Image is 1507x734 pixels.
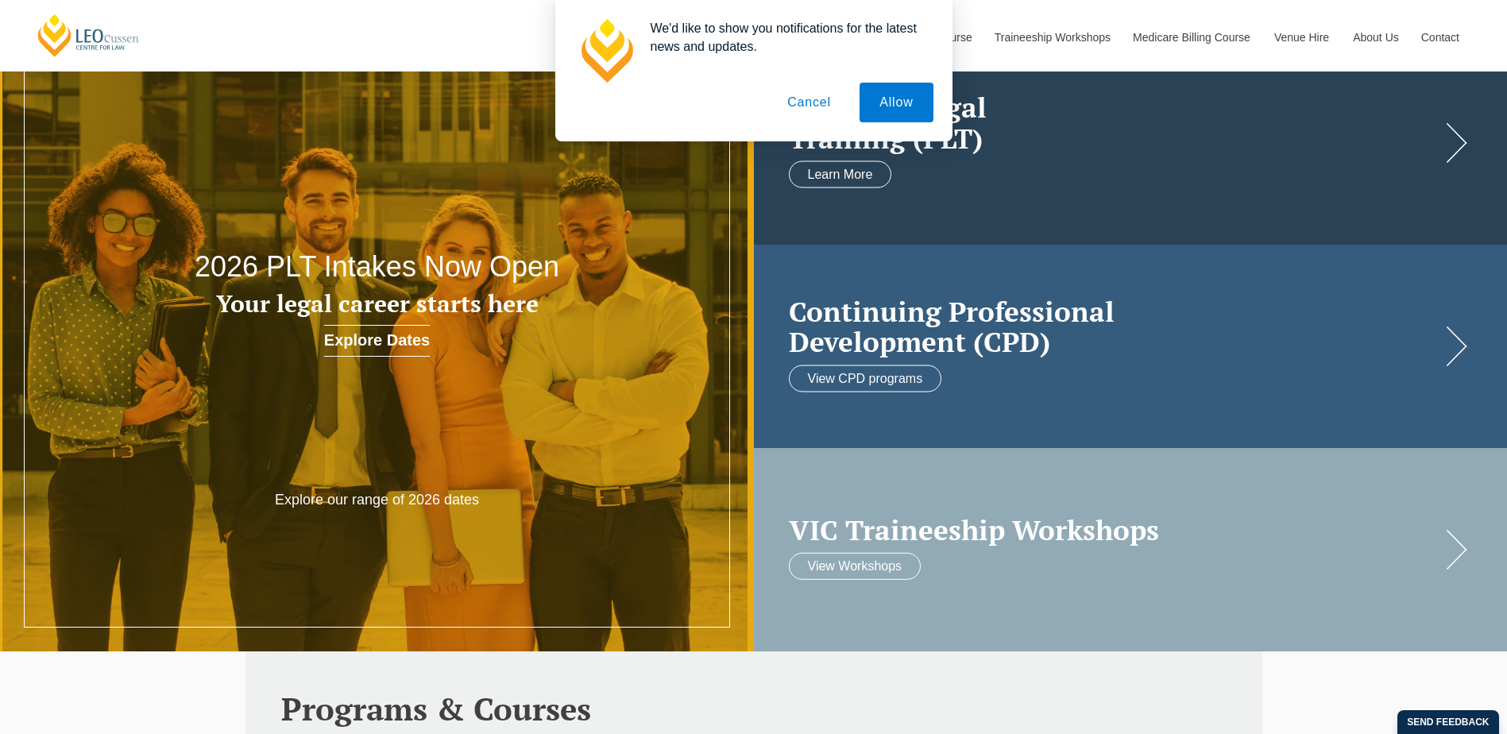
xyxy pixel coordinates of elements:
[789,514,1441,545] a: VIC Traineeship Workshops
[789,365,942,392] a: View CPD programs
[789,296,1441,357] a: Continuing ProfessionalDevelopment (CPD)
[151,291,603,317] h3: Your legal career starts here
[789,553,922,580] a: View Workshops
[324,325,430,357] a: Explore Dates
[789,161,892,188] a: Learn More
[789,296,1441,357] h2: Continuing Professional Development (CPD)
[281,691,1227,726] h2: Programs & Courses
[789,92,1441,153] a: Practical LegalTraining (PLT)
[638,19,933,56] div: We'd like to show you notifications for the latest news and updates.
[860,83,933,122] button: Allow
[574,19,638,83] img: notification icon
[789,92,1441,153] h2: Practical Legal Training (PLT)
[226,491,528,509] p: Explore our range of 2026 dates
[151,251,603,283] h2: 2026 PLT Intakes Now Open
[767,83,851,122] button: Cancel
